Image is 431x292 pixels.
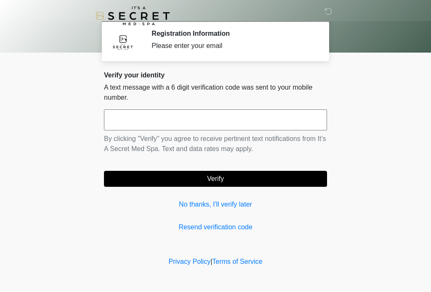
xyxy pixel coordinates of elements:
[104,134,327,154] p: By clicking "Verify" you agree to receive pertinent text notifications from It's A Secret Med Spa...
[210,258,212,265] a: |
[96,6,170,25] img: It's A Secret Med Spa Logo
[104,199,327,210] a: No thanks, I'll verify later
[152,41,314,51] div: Please enter your email
[169,258,211,265] a: Privacy Policy
[104,222,327,232] a: Resend verification code
[110,29,136,55] img: Agent Avatar
[104,82,327,103] p: A text message with a 6 digit verification code was sent to your mobile number.
[104,71,327,79] h2: Verify your identity
[212,258,262,265] a: Terms of Service
[152,29,314,37] h2: Registration Information
[104,171,327,187] button: Verify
